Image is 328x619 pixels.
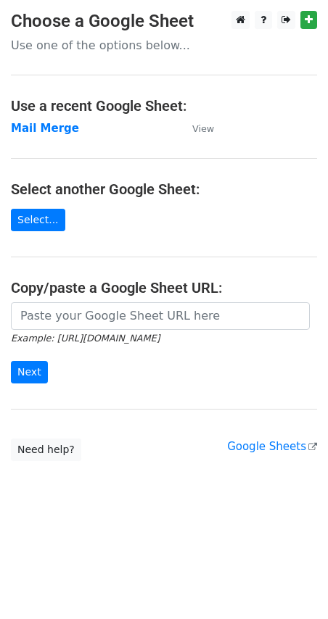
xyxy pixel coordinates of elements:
[11,97,317,115] h4: Use a recent Google Sheet:
[11,122,79,135] a: Mail Merge
[11,38,317,53] p: Use one of the options below...
[11,209,65,231] a: Select...
[11,333,160,344] small: Example: [URL][DOMAIN_NAME]
[11,361,48,383] input: Next
[11,279,317,296] h4: Copy/paste a Google Sheet URL:
[227,440,317,453] a: Google Sheets
[11,302,310,330] input: Paste your Google Sheet URL here
[11,180,317,198] h4: Select another Google Sheet:
[11,439,81,461] a: Need help?
[192,123,214,134] small: View
[11,11,317,32] h3: Choose a Google Sheet
[178,122,214,135] a: View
